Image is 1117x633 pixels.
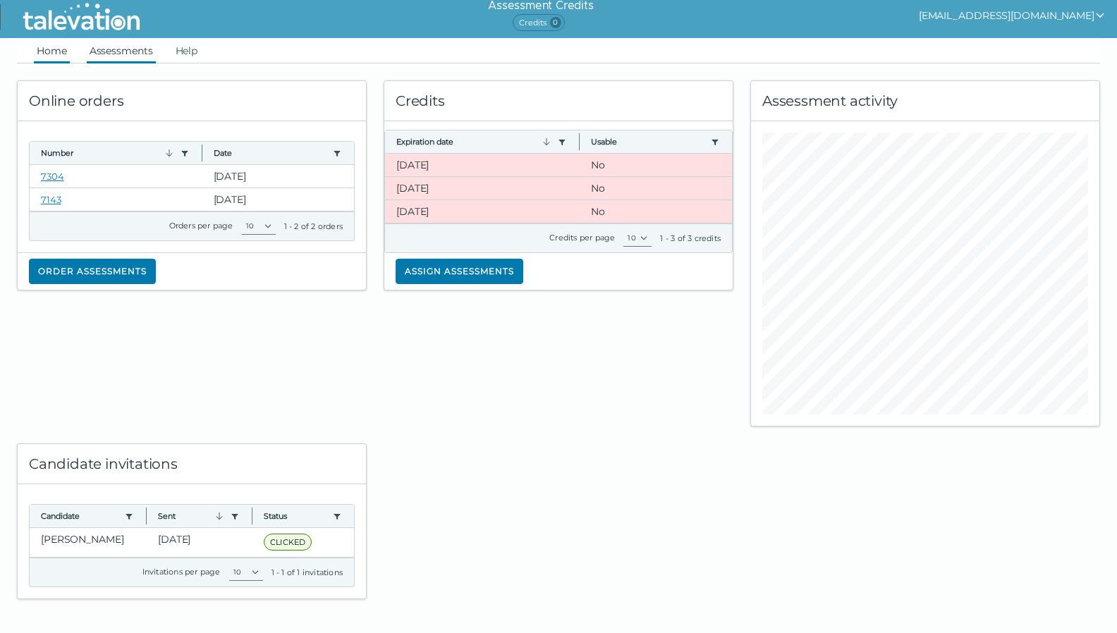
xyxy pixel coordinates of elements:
[264,534,312,551] span: CLICKED
[385,200,580,223] clr-dg-cell: [DATE]
[248,500,257,531] button: Column resize handle
[580,177,732,199] clr-dg-cell: No
[202,165,355,188] clr-dg-cell: [DATE]
[660,233,721,244] div: 1 - 3 of 3 credits
[34,38,70,63] a: Home
[87,38,156,63] a: Assessments
[197,137,207,168] button: Column resize handle
[751,81,1099,121] div: Assessment activity
[385,177,580,199] clr-dg-cell: [DATE]
[214,147,328,159] button: Date
[264,510,327,522] button: Status
[41,194,61,205] a: 7143
[173,38,201,63] a: Help
[284,221,343,232] div: 1 - 2 of 2 orders
[18,444,366,484] div: Candidate invitations
[550,17,561,28] span: 0
[580,200,732,223] clr-dg-cell: No
[396,136,553,147] button: Expiration date
[41,510,119,522] button: Candidate
[384,81,733,121] div: Credits
[575,126,584,156] button: Column resize handle
[158,510,225,522] button: Sent
[385,154,580,176] clr-dg-cell: [DATE]
[919,7,1106,24] button: show user actions
[30,528,147,557] clr-dg-cell: [PERSON_NAME]
[580,154,732,176] clr-dg-cell: No
[549,233,615,242] label: Credits per page
[396,259,523,284] button: Assign assessments
[142,500,151,531] button: Column resize handle
[169,221,233,231] label: Orders per page
[142,567,221,577] label: Invitations per page
[147,528,252,557] clr-dg-cell: [DATE]
[18,81,366,121] div: Online orders
[202,188,355,211] clr-dg-cell: [DATE]
[271,567,343,578] div: 1 - 1 of 1 invitations
[41,147,175,159] button: Number
[591,136,705,147] button: Usable
[513,14,564,31] span: Credits
[41,171,64,182] a: 7304
[29,259,156,284] button: Order assessments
